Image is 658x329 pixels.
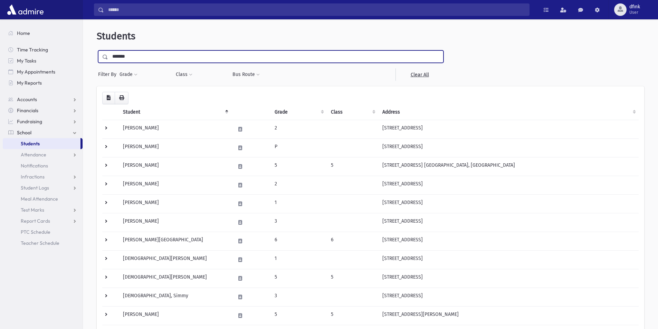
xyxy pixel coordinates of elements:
[119,157,231,176] td: [PERSON_NAME]
[102,92,115,104] button: CSV
[3,105,83,116] a: Financials
[270,288,327,306] td: 3
[3,193,83,204] a: Meal Attendance
[17,80,42,86] span: My Reports
[3,149,83,160] a: Attendance
[270,138,327,157] td: P
[17,96,37,103] span: Accounts
[395,68,444,81] a: Clear All
[629,4,640,10] span: dfink
[119,194,231,213] td: [PERSON_NAME]
[327,157,379,176] td: 5
[3,28,83,39] a: Home
[119,68,138,81] button: Grade
[17,69,55,75] span: My Appointments
[378,157,639,176] td: [STREET_ADDRESS] [GEOGRAPHIC_DATA], [GEOGRAPHIC_DATA]
[270,250,327,269] td: 1
[104,3,529,16] input: Search
[119,176,231,194] td: [PERSON_NAME]
[175,68,193,81] button: Class
[17,58,36,64] span: My Tasks
[3,127,83,138] a: School
[17,107,38,114] span: Financials
[3,226,83,238] a: PTC Schedule
[378,120,639,138] td: [STREET_ADDRESS]
[270,213,327,232] td: 3
[378,232,639,250] td: [STREET_ADDRESS]
[119,250,231,269] td: [DEMOGRAPHIC_DATA][PERSON_NAME]
[3,238,83,249] a: Teacher Schedule
[3,138,80,149] a: Students
[3,116,83,127] a: Fundraising
[3,55,83,66] a: My Tasks
[3,44,83,55] a: Time Tracking
[17,129,31,136] span: School
[21,207,44,213] span: Test Marks
[270,269,327,288] td: 5
[378,269,639,288] td: [STREET_ADDRESS]
[270,306,327,325] td: 5
[3,94,83,105] a: Accounts
[232,68,260,81] button: Bus Route
[3,171,83,182] a: Infractions
[270,176,327,194] td: 2
[21,218,50,224] span: Report Cards
[327,306,379,325] td: 5
[327,232,379,250] td: 6
[270,120,327,138] td: 2
[21,163,48,169] span: Notifications
[629,10,640,15] span: User
[119,138,231,157] td: [PERSON_NAME]
[119,104,231,120] th: Student: activate to sort column descending
[21,229,50,235] span: PTC Schedule
[21,141,40,147] span: Students
[119,120,231,138] td: [PERSON_NAME]
[21,185,49,191] span: Student Logs
[378,176,639,194] td: [STREET_ADDRESS]
[21,174,45,180] span: Infractions
[98,71,119,78] span: Filter By
[327,269,379,288] td: 5
[119,232,231,250] td: [PERSON_NAME][GEOGRAPHIC_DATA]
[378,138,639,157] td: [STREET_ADDRESS]
[270,104,327,120] th: Grade: activate to sort column ascending
[119,213,231,232] td: [PERSON_NAME]
[6,3,45,17] img: AdmirePro
[3,77,83,88] a: My Reports
[270,232,327,250] td: 6
[21,196,58,202] span: Meal Attendance
[3,182,83,193] a: Student Logs
[97,30,135,42] span: Students
[270,157,327,176] td: 5
[378,250,639,269] td: [STREET_ADDRESS]
[378,194,639,213] td: [STREET_ADDRESS]
[327,104,379,120] th: Class: activate to sort column ascending
[270,194,327,213] td: 1
[21,240,59,246] span: Teacher Schedule
[17,47,48,53] span: Time Tracking
[119,269,231,288] td: [DEMOGRAPHIC_DATA][PERSON_NAME]
[378,104,639,120] th: Address: activate to sort column ascending
[17,30,30,36] span: Home
[115,92,128,104] button: Print
[3,66,83,77] a: My Appointments
[17,118,42,125] span: Fundraising
[119,288,231,306] td: [DEMOGRAPHIC_DATA], Simmy
[378,288,639,306] td: [STREET_ADDRESS]
[119,306,231,325] td: [PERSON_NAME]
[3,160,83,171] a: Notifications
[3,215,83,226] a: Report Cards
[21,152,46,158] span: Attendance
[3,204,83,215] a: Test Marks
[378,213,639,232] td: [STREET_ADDRESS]
[378,306,639,325] td: [STREET_ADDRESS][PERSON_NAME]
